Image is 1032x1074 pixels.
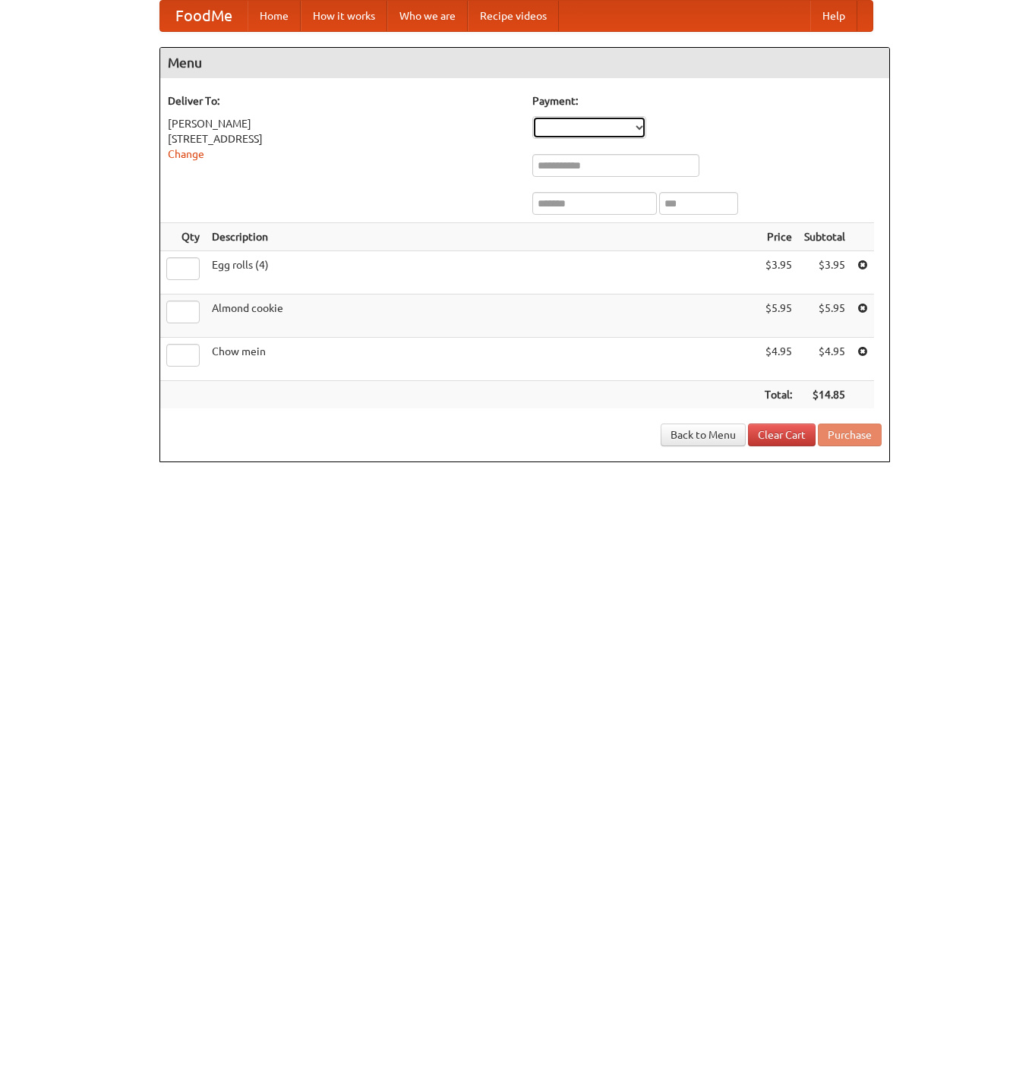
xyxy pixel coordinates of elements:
th: $14.85 [798,381,851,409]
td: $5.95 [759,294,798,338]
h5: Payment: [532,93,882,109]
td: Egg rolls (4) [206,251,759,294]
div: [PERSON_NAME] [168,116,517,131]
td: $4.95 [759,338,798,381]
a: Recipe videos [468,1,559,31]
td: Chow mein [206,338,759,381]
td: $5.95 [798,294,851,338]
button: Purchase [818,424,882,446]
td: $3.95 [798,251,851,294]
th: Subtotal [798,223,851,251]
h4: Menu [160,48,889,78]
a: How it works [301,1,387,31]
div: [STREET_ADDRESS] [168,131,517,146]
td: $3.95 [759,251,798,294]
a: Who we are [387,1,468,31]
th: Qty [160,223,206,251]
h5: Deliver To: [168,93,517,109]
th: Total: [759,381,798,409]
a: FoodMe [160,1,248,31]
a: Home [248,1,301,31]
td: $4.95 [798,338,851,381]
td: Almond cookie [206,294,759,338]
th: Description [206,223,759,251]
a: Help [810,1,857,31]
th: Price [759,223,798,251]
a: Change [168,148,204,160]
a: Back to Menu [661,424,746,446]
a: Clear Cart [748,424,816,446]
